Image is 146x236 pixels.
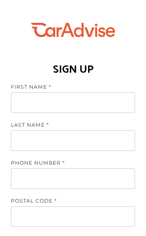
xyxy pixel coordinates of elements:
[11,84,126,92] label: FIRST NAME
[11,160,126,168] label: PHONE NUMBER
[11,198,126,206] label: POSTAL CODE
[31,23,115,37] img: CarAdvise-Logo.a185816e.svg
[53,58,94,77] h1: SIGN UP
[11,122,126,130] label: LAST NAME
